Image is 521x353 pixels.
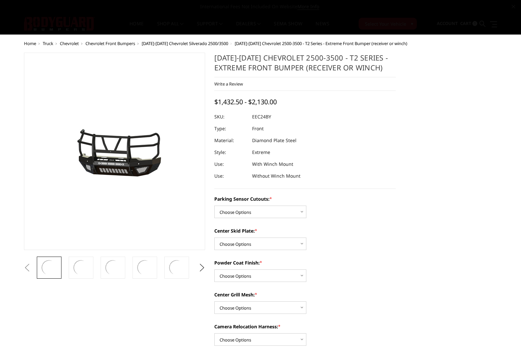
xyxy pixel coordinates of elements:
dt: Material: [214,135,247,146]
a: shop all [157,21,184,34]
span: [DATE]-[DATE] Chevrolet 2500-3500 - T2 Series - Extreme Front Bumper (receiver or winch) [235,40,407,46]
dd: Front [252,123,264,135]
a: Cart 1 [460,15,477,33]
a: Home [130,21,144,34]
button: Select Your Vehicle [359,18,417,30]
a: Write a Review [214,81,243,87]
a: More Info [297,3,319,10]
a: Account [437,15,458,33]
a: [DATE]-[DATE] Chevrolet Silverado 2500/3500 [142,40,228,46]
img: 2024-2025 Chevrolet 2500-3500 - T2 Series - Extreme Front Bumper (receiver or winch) [136,259,154,277]
dd: EEC24BY [252,111,271,123]
a: 2024-2025 Chevrolet 2500-3500 - T2 Series - Extreme Front Bumper (receiver or winch) [24,53,205,250]
span: Select Your Vehicle [365,20,406,27]
a: Support [197,21,223,34]
dd: Extreme [252,146,270,158]
img: 2024-2025 Chevrolet 2500-3500 - T2 Series - Extreme Front Bumper (receiver or winch) [40,259,58,277]
dd: Without Winch Mount [252,170,300,182]
dt: SKU: [214,111,247,123]
span: $1,432.50 - $2,130.00 [214,97,277,106]
label: Center Grill Mesh: [214,291,396,298]
a: Home [24,40,36,46]
dt: Style: [214,146,247,158]
button: Previous [22,263,32,273]
dt: Use: [214,158,247,170]
dd: With Winch Mount [252,158,293,170]
a: Truck [43,40,53,46]
span: Account [437,20,458,26]
label: Powder Coat Finish: [214,259,396,266]
span: ▾ [411,20,413,27]
label: Parking Sensor Cutouts: [214,195,396,202]
a: News [316,21,329,34]
dt: Use: [214,170,247,182]
span: Cart [460,20,471,26]
label: Center Skid Plate: [214,227,396,234]
dd: Diamond Plate Steel [252,135,296,146]
a: Dealers [236,21,261,34]
span: 1 [472,21,477,26]
img: BODYGUARD BUMPERS [24,17,95,31]
h1: [DATE]-[DATE] Chevrolet 2500-3500 - T2 Series - Extreme Front Bumper (receiver or winch) [214,53,396,77]
a: SEMA Show [274,21,302,34]
a: Chevrolet [60,40,79,46]
dt: Type: [214,123,247,135]
label: Camera Relocation Harness: [214,323,396,330]
img: 2024-2025 Chevrolet 2500-3500 - T2 Series - Extreme Front Bumper (receiver or winch) [72,259,90,277]
img: 2024-2025 Chevrolet 2500-3500 - T2 Series - Extreme Front Bumper (receiver or winch) [104,259,122,277]
a: Chevrolet Front Bumpers [85,40,135,46]
button: Next [197,263,207,273]
img: 2024-2025 Chevrolet 2500-3500 - T2 Series - Extreme Front Bumper (receiver or winch) [168,259,186,277]
img: 2024-2025 Chevrolet 2500-3500 - T2 Series - Extreme Front Bumper (receiver or winch) [32,113,197,190]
